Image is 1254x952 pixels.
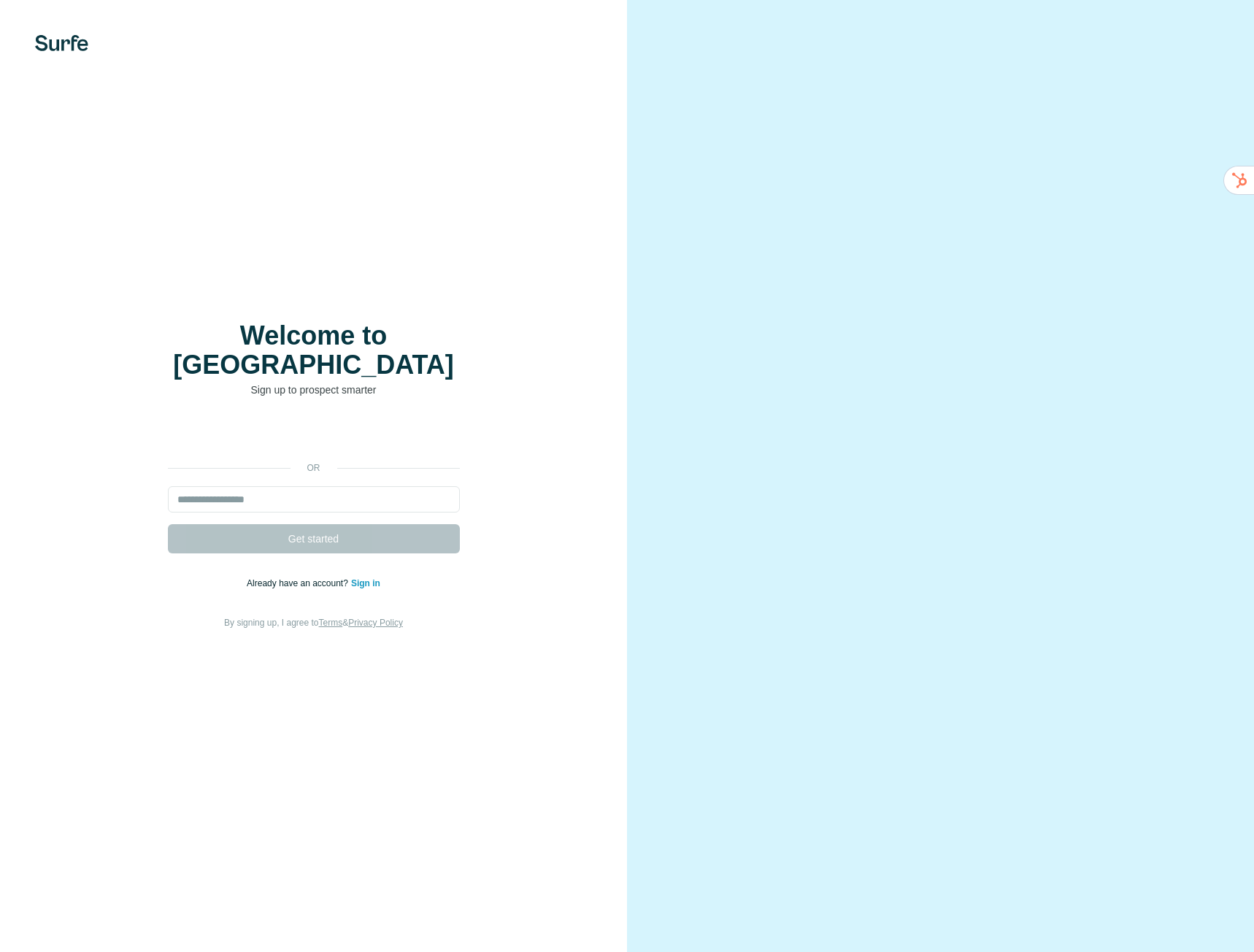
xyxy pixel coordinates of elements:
[35,35,88,51] img: Surfe's logo
[224,618,403,628] span: By signing up, I agree to &
[319,618,343,628] a: Terms
[168,321,460,380] h1: Welcome to [GEOGRAPHIC_DATA]
[168,383,460,397] p: Sign up to prospect smarter
[351,578,380,588] a: Sign in
[348,618,403,628] a: Privacy Policy
[291,461,337,475] p: or
[161,419,467,451] iframe: Sign in with Google Button
[247,578,351,588] span: Already have an account?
